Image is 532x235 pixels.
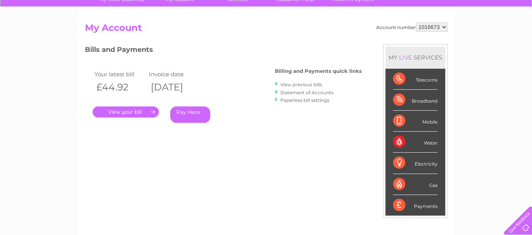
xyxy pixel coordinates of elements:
[393,153,438,174] div: Electricity
[398,54,414,61] div: LIVE
[93,106,159,117] a: .
[85,44,362,58] h3: Bills and Payments
[86,4,446,37] div: Clear Business is a trading name of Verastar Limited (registered in [GEOGRAPHIC_DATA] No. 3667643...
[19,20,58,43] img: logo.png
[85,23,447,37] h2: My Account
[388,4,441,13] a: 0333 014 3131
[393,195,438,216] div: Payments
[507,32,525,38] a: Log out
[481,32,500,38] a: Contact
[93,69,147,79] td: Your latest bill
[275,68,362,74] h4: Billing and Payments quick links
[280,82,322,87] a: View previous bills
[147,69,202,79] td: Invoice date
[393,111,438,132] div: Mobile
[438,32,461,38] a: Telecoms
[280,90,334,95] a: Statement of Accounts
[93,79,147,95] th: £44.92
[385,47,445,68] div: MY SERVICES
[170,106,210,123] a: Pay Here
[393,132,438,153] div: Water
[280,97,329,103] a: Paperless bill settings
[393,174,438,195] div: Gas
[398,32,412,38] a: Water
[393,90,438,111] div: Broadband
[417,32,434,38] a: Energy
[393,69,438,90] div: Telecoms
[376,23,447,32] div: Account number
[466,32,477,38] a: Blog
[147,79,202,95] th: [DATE]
